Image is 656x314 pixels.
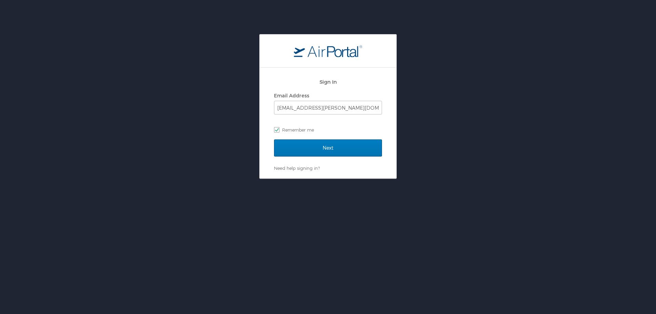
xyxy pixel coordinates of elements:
label: Remember me [274,125,382,135]
h2: Sign In [274,78,382,86]
a: Need help signing in? [274,165,320,171]
label: Email Address [274,93,309,98]
img: logo [294,45,362,57]
input: Next [274,139,382,156]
